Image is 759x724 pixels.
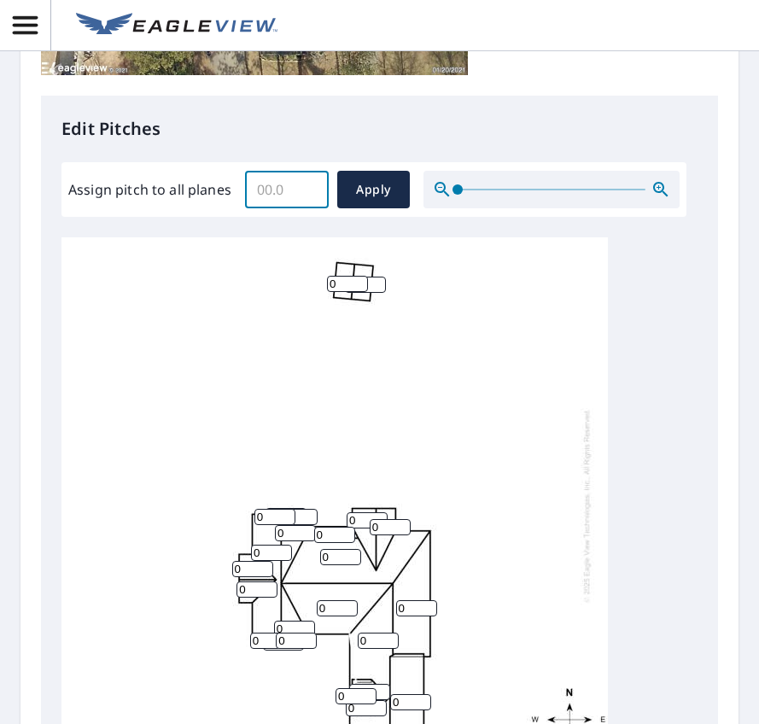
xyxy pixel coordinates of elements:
[61,116,698,142] p: Edit Pitches
[337,171,410,208] button: Apply
[351,179,396,201] span: Apply
[66,3,288,49] a: EV Logo
[245,166,329,213] input: 00.0
[68,179,231,200] label: Assign pitch to all planes
[76,13,277,38] img: EV Logo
